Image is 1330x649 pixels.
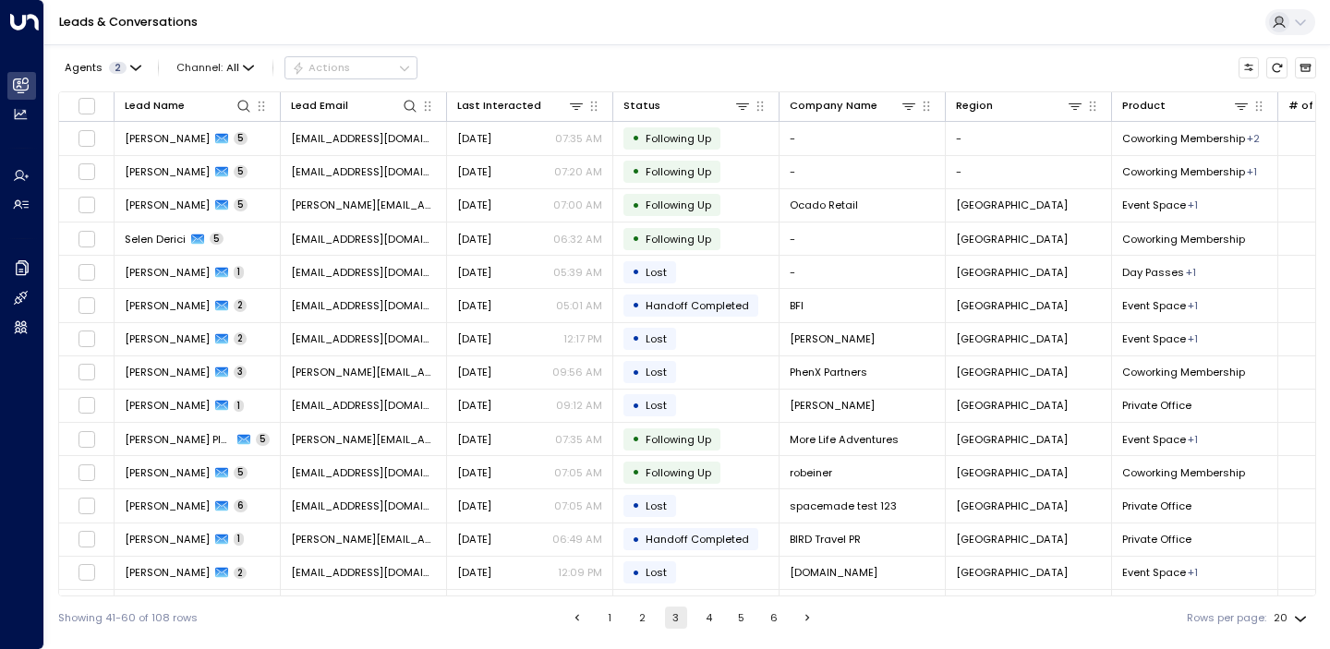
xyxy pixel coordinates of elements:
button: Customize [1239,57,1260,78]
p: 12:09 PM [558,565,602,580]
span: Oct 02, 2025 [457,398,491,413]
td: - [946,122,1112,154]
span: Following Up [646,465,711,480]
div: • [632,594,640,619]
span: Oct 02, 2025 [457,331,491,346]
span: Oct 03, 2025 [457,198,491,212]
div: Actions [292,61,350,74]
label: Rows per page: [1187,610,1266,626]
button: Actions [284,56,417,78]
span: Coworking Membership [1122,164,1245,179]
a: Leads & Conversations [59,14,198,30]
span: riba.org [790,565,877,580]
p: 12:17 PM [563,331,602,346]
span: shylachatlani@gmail.com [291,331,436,346]
span: Leeds [956,265,1068,280]
p: 07:35 AM [555,432,602,447]
span: devon@robertaeiner.com [291,465,436,480]
span: Following Up [646,198,711,212]
span: Lost [646,365,667,379]
span: 3 [234,366,247,379]
span: Lost [646,499,667,513]
div: Status [623,97,660,114]
span: Isaac Kwemo [125,365,210,379]
div: • [632,393,640,418]
span: Private Office [1122,532,1191,547]
span: Private Office [1122,398,1191,413]
div: • [632,226,640,251]
span: Oct 03, 2025 [457,298,491,313]
button: Go to page 6 [763,607,785,629]
button: Go to page 1 [598,607,621,629]
div: • [632,493,640,518]
div: Status [623,97,751,114]
p: 05:01 AM [556,298,602,313]
span: BFI [790,298,804,313]
span: Event Space [1122,331,1186,346]
span: Ashleigh Pike [125,565,210,580]
span: Toggle select row [78,563,96,582]
span: Handoff Completed [646,298,749,313]
p: 07:05 AM [554,465,602,480]
span: Lost [646,565,667,580]
span: Oct 02, 2025 [457,432,491,447]
span: Toggle select row [78,396,96,415]
span: Following Up [646,131,711,146]
div: Lead Email [291,97,418,114]
div: • [632,460,640,485]
span: London [956,331,1068,346]
button: Go to page 5 [731,607,753,629]
span: Oct 02, 2025 [457,499,491,513]
span: Lost [646,398,667,413]
div: Region [956,97,1083,114]
span: Event Space [1122,432,1186,447]
span: Toggle select row [78,463,96,482]
div: Meeting Room [1188,298,1198,313]
span: Shyla Chatlani [125,331,210,346]
span: Channel: [171,57,260,78]
span: gbjiulian@gmail.com [291,131,436,146]
div: Region [956,97,993,114]
div: Meeting Room [1188,198,1198,212]
span: Oct 01, 2025 [457,565,491,580]
span: London [956,198,1068,212]
div: Lead Email [291,97,348,114]
span: Emma Lockett [125,532,210,547]
span: Nicholas Hunt [125,499,210,513]
p: 09:12 AM [556,398,602,413]
span: All [226,62,239,74]
span: Coworking Membership [1122,365,1245,379]
span: Toggle select row [78,497,96,515]
span: Toggle select row [78,530,96,548]
span: 1 [234,533,244,546]
span: gbjiulian@gmail.com [291,164,436,179]
span: London [956,298,1068,313]
span: 5 [234,165,248,178]
span: BIRD Travel PR [790,532,861,547]
span: unsworthjake@gmail.com [291,265,436,280]
div: Last Interacted [457,97,585,114]
span: London [956,398,1068,413]
span: robeiner [790,465,832,480]
span: ashleigh.pike@riba.org [291,565,436,580]
div: Meeting Room [1188,432,1198,447]
span: jannekedob@gmail.com [291,398,436,413]
span: Private Office [1122,499,1191,513]
span: London [956,532,1068,547]
div: • [632,527,640,552]
div: Showing 41-60 of 108 rows [58,610,198,626]
span: Oct 03, 2025 [457,131,491,146]
span: Following Up [646,232,711,246]
span: Lost [646,265,667,280]
span: PhenX Partners [790,365,867,379]
button: Go to page 2 [632,607,654,629]
span: London [956,565,1068,580]
span: Toggle select row [78,330,96,348]
button: Agents2 [58,57,146,78]
span: Shyla Chatlani [790,331,875,346]
span: spacemade test 123 [790,499,897,513]
span: 5 [234,132,248,145]
button: Channel:All [171,57,260,78]
span: 2 [234,567,247,580]
button: Go to page 4 [697,607,719,629]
